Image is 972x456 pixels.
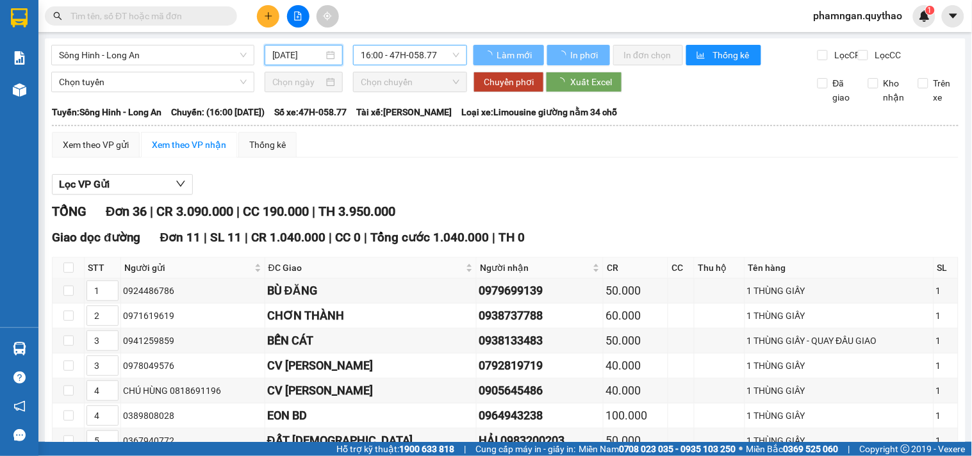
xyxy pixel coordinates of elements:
div: 50.000 [605,332,666,350]
span: | [150,204,153,219]
div: 40.000 [605,382,666,400]
span: | [312,204,315,219]
span: TỔNG [52,204,86,219]
img: warehouse-icon [13,342,26,355]
span: Trên xe [928,76,959,104]
span: bar-chart [696,51,707,61]
span: search [53,12,62,20]
div: 1 THÙNG GIÂY [747,384,932,398]
button: Chuyển phơi [474,72,544,92]
input: Chọn ngày [272,75,324,89]
span: 1 [928,6,932,15]
div: Xem theo VP gửi [63,138,129,152]
b: Tuyến: Sông Hinh - Long An [52,107,161,117]
button: In đơn chọn [613,45,683,65]
span: Sông Hinh - Long An [59,45,247,65]
button: bar-chartThống kê [686,45,761,65]
span: Đơn 36 [106,204,147,219]
div: 0971619619 [123,309,263,323]
span: notification [13,400,26,412]
span: | [329,230,332,245]
img: icon-new-feature [919,10,930,22]
span: Đơn 11 [160,230,201,245]
div: 50.000 [605,432,666,450]
span: | [464,442,466,456]
div: CHÚ HÙNG 0818691196 [123,384,263,398]
div: Thống kê [249,138,286,152]
div: CHƠN THÀNH [267,307,474,325]
div: 1 [936,434,956,448]
span: Chuyến: (16:00 [DATE]) [171,105,265,119]
div: 0964943238 [479,407,601,425]
div: 50.000 [605,282,666,300]
div: 40.000 [605,357,666,375]
div: EON BD [267,407,474,425]
div: 1 [936,309,956,323]
div: 1 THÙNG GIẤY [747,359,932,373]
div: 1 THÙNG GIẤY - QUAY ĐẦU GIAO [747,334,932,348]
span: Đã giao [828,76,859,104]
div: 1 THÙNG GIẤY [747,309,932,323]
span: | [848,442,850,456]
th: SL [934,257,959,279]
div: HẢI 0983200203 [479,432,601,450]
button: file-add [287,5,309,28]
button: In phơi [547,45,610,65]
span: loading [557,51,568,60]
span: phamngan.quythao [803,8,913,24]
span: | [204,230,207,245]
div: 1 [936,384,956,398]
div: BÙ ĐĂNG [267,282,474,300]
img: solution-icon [13,51,26,65]
div: 0905645486 [479,382,601,400]
span: Cung cấp máy in - giấy in: [475,442,575,456]
div: BẾN CÁT [267,332,474,350]
div: 0978049576 [123,359,263,373]
span: 16:00 - 47H-058.77 [361,45,459,65]
span: Xuất Excel [570,75,612,89]
img: logo-vxr [11,8,28,28]
div: 1 THÙNG GIÂY [747,409,932,423]
div: 0389808028 [123,409,263,423]
div: 1 [936,409,956,423]
span: TH 0 [498,230,525,245]
input: Tìm tên, số ĐT hoặc mã đơn [70,9,222,23]
span: | [492,230,495,245]
div: 100.000 [605,407,666,425]
span: caret-down [948,10,959,22]
div: 1 THÙNG GIẤY [747,284,932,298]
span: Thống kê [713,48,751,62]
span: Làm mới [497,48,534,62]
span: ĐC Giao [268,261,463,275]
th: Tên hàng [745,257,934,279]
span: Hỗ trợ kỹ thuật: [336,442,454,456]
button: plus [257,5,279,28]
div: 1 [936,284,956,298]
strong: 0369 525 060 [784,444,839,454]
div: Xem theo VP nhận [152,138,226,152]
div: 0941259859 [123,334,263,348]
span: Miền Nam [579,442,736,456]
span: message [13,429,26,441]
div: 0924486786 [123,284,263,298]
sup: 1 [926,6,935,15]
th: CR [604,257,668,279]
div: ĐẤT [DEMOGRAPHIC_DATA] [267,432,474,450]
input: 12/08/2025 [272,48,324,62]
span: copyright [901,444,910,453]
button: caret-down [942,5,964,28]
button: Xuất Excel [546,72,622,92]
div: 0938737788 [479,307,601,325]
span: | [364,230,367,245]
div: CV [PERSON_NAME] [267,357,474,375]
button: Lọc VP Gửi [52,174,193,195]
span: Tổng cước 1.040.000 [370,230,489,245]
span: Người gửi [124,261,252,275]
span: loading [484,51,495,60]
span: Chọn tuyến [59,72,247,92]
div: CV [PERSON_NAME] [267,382,474,400]
div: 1 THÙNG GIẤY [747,434,932,448]
span: CC 0 [335,230,361,245]
span: Lọc VP Gửi [59,176,110,192]
span: Giao dọc đường [52,230,141,245]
